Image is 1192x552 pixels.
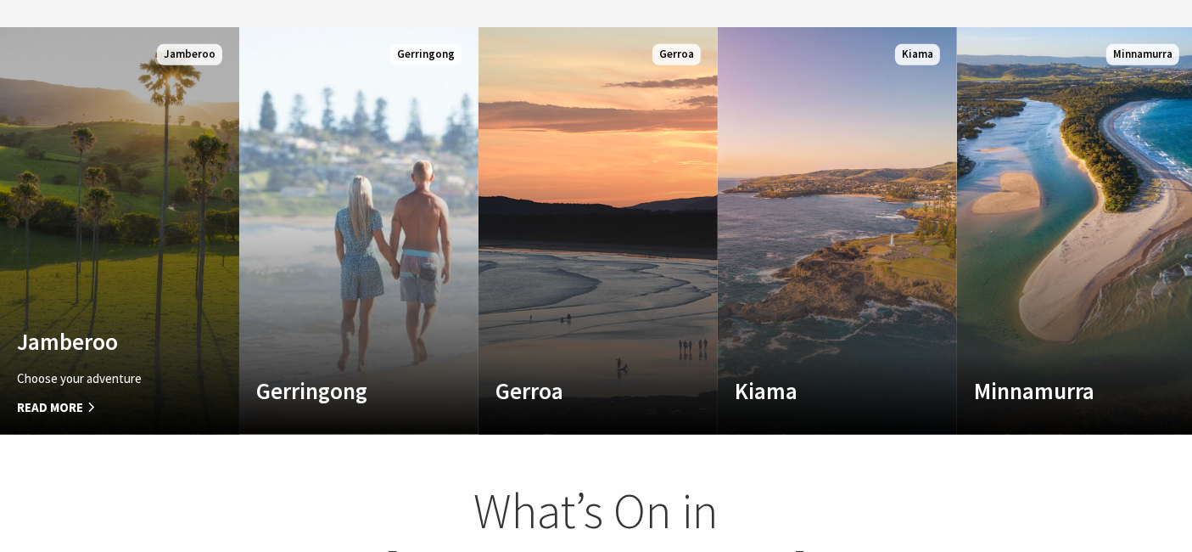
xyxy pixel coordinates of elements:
[718,27,957,435] a: Custom Image Used Kiama Kiama
[157,44,222,65] span: Jamberoo
[478,27,718,435] a: Custom Image Used Gerroa Gerroa
[17,328,187,355] h4: Jamberoo
[652,44,701,65] span: Gerroa
[895,44,940,65] span: Kiama
[735,377,904,404] h4: Kiama
[1106,44,1179,65] span: Minnamurra
[17,369,187,389] p: Choose your adventure
[974,377,1144,404] h4: Minnamurra
[495,377,665,404] h4: Gerroa
[239,27,478,435] a: Custom Image Used Gerringong Gerringong
[17,397,187,418] span: Read More
[390,44,462,65] span: Gerringong
[256,377,426,404] h4: Gerringong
